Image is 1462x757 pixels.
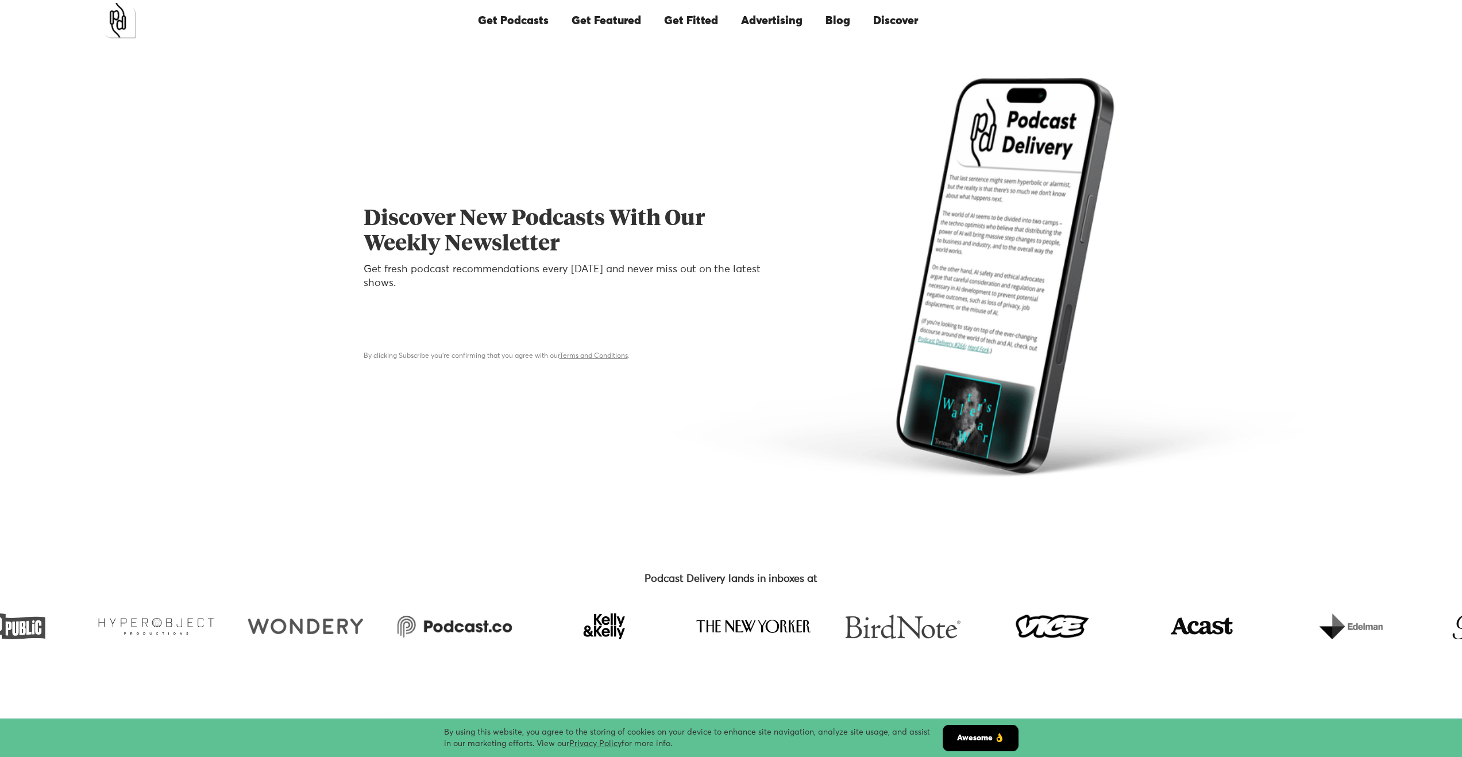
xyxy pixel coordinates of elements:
img: wondery.com [248,613,363,639]
a: Blog [814,1,862,40]
img: birdnote.org [846,613,960,639]
a: Advertising [730,1,814,40]
h1: Discover New Podcasts With Our Weekly Newsletter [364,206,762,257]
a: Discover [862,1,929,40]
h3: Podcast Delivery lands in inboxes at [511,572,952,586]
div: By clicking Subscribe you're confirming that you agree with our . [364,350,762,362]
img: acast.com [1166,613,1238,639]
a: Awesome 👌 [943,725,1019,751]
img: podcast.co [398,613,512,639]
a: Get Featured [560,1,653,40]
a: Get Podcasts [466,1,560,40]
a: home [101,3,136,38]
img: vice.com [1012,613,1093,639]
p: Get fresh podcast recommendations every [DATE] and never miss out on the latest shows. [364,262,762,290]
form: Email Form [364,308,762,362]
a: Get Fitted [653,1,730,40]
img: kellykelly.ca [584,613,625,639]
img: newyorker.com [696,613,811,639]
a: Privacy Policy [569,740,622,748]
div: By using this website, you agree to the storing of cookies on your device to enhance site navigat... [444,727,943,750]
img: hyperobjectindustries.com [99,613,214,639]
a: Terms and Conditions [560,353,628,360]
img: edelman.com [1320,613,1383,639]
